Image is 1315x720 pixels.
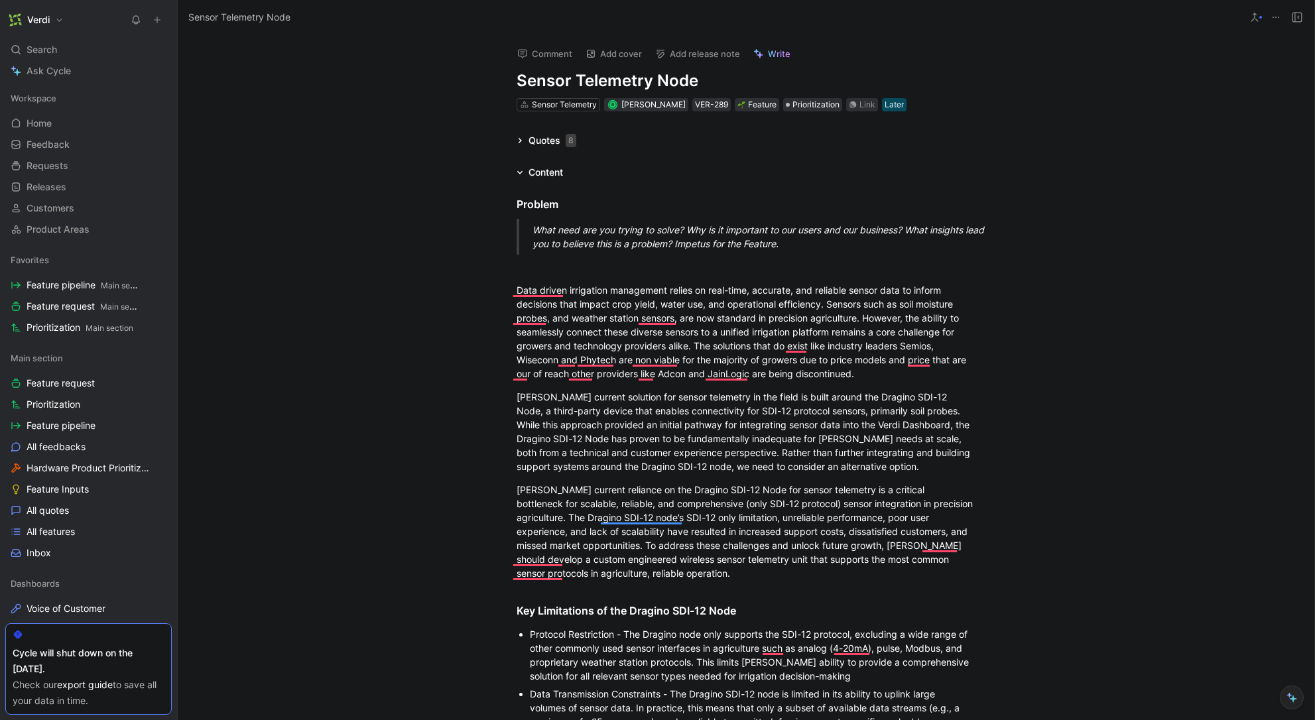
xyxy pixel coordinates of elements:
[5,296,172,316] a: Feature requestMain section
[621,99,686,109] span: [PERSON_NAME]
[13,645,164,677] div: Cycle will shut down on the [DATE].
[5,458,172,478] a: Hardware Product Prioritization
[27,398,80,411] span: Prioritization
[859,98,875,111] div: Link
[517,196,975,212] div: Problem
[530,627,975,683] div: Protocol Restriction - The Dragino node only supports the SDI-12 protocol, excluding a wide range...
[27,202,74,215] span: Customers
[100,302,148,312] span: Main section
[609,101,616,108] div: R
[5,177,172,197] a: Releases
[27,602,105,615] span: Voice of Customer
[5,573,172,703] div: DashboardsVoice of CustomerProduct satisfactionTrendsFeature viewCustomer view
[11,351,63,365] span: Main section
[5,318,172,337] a: PrioritizationMain section
[5,88,172,108] div: Workspace
[27,180,66,194] span: Releases
[27,483,89,496] span: Feature Inputs
[517,390,975,473] div: [PERSON_NAME] current solution for sensor telemetry in the field is built around the Dragino SDI-...
[5,275,172,295] a: Feature pipelineMain section
[532,223,991,251] div: What need are you trying to solve? Why is it important to our users and our business? What insigh...
[27,159,68,172] span: Requests
[9,13,22,27] img: Verdi
[5,479,172,499] a: Feature Inputs
[27,546,51,560] span: Inbox
[5,501,172,520] a: All quotes
[792,98,840,111] span: Prioritization
[737,101,745,109] img: 🌱
[27,117,52,130] span: Home
[5,522,172,542] a: All features
[735,98,779,111] div: 🌱Feature
[783,98,842,111] div: Prioritization
[529,164,563,180] div: Content
[5,416,172,436] a: Feature pipeline
[27,504,69,517] span: All quotes
[27,525,75,538] span: All features
[27,63,71,79] span: Ask Cycle
[13,677,164,709] div: Check our to save all your data in time.
[86,323,133,333] span: Main section
[5,543,172,563] a: Inbox
[5,219,172,239] a: Product Areas
[5,348,172,368] div: Main section
[5,135,172,154] a: Feedback
[885,98,904,111] div: Later
[27,223,90,236] span: Product Areas
[649,44,746,63] button: Add release note
[57,679,113,690] a: export guide
[27,14,50,26] h1: Verdi
[532,98,597,111] div: Sensor Telemetry
[27,377,95,390] span: Feature request
[517,483,975,580] div: [PERSON_NAME] current reliance on the Dragino SDI-12 Node for sensor telemetry is a critical bott...
[511,164,568,180] div: Content
[5,11,67,29] button: VerdiVerdi
[737,98,777,111] div: Feature
[5,40,172,60] div: Search
[11,577,60,590] span: Dashboards
[11,253,49,267] span: Favorites
[5,113,172,133] a: Home
[5,373,172,393] a: Feature request
[27,300,139,314] span: Feature request
[747,44,796,63] button: Write
[27,321,133,335] span: Prioritization
[5,198,172,218] a: Customers
[529,133,576,149] div: Quotes
[511,44,578,63] button: Comment
[517,283,975,381] div: Data driven irrigation management relies on real-time, accurate, and reliable sensor data to info...
[5,156,172,176] a: Requests
[580,44,648,63] button: Add cover
[566,134,576,147] div: 8
[27,461,154,475] span: Hardware Product Prioritization
[188,9,290,25] span: Sensor Telemetry Node
[5,437,172,457] a: All feedbacks
[27,440,86,453] span: All feedbacks
[5,620,172,640] a: Product satisfaction
[101,280,149,290] span: Main section
[27,278,139,292] span: Feature pipeline
[27,419,95,432] span: Feature pipeline
[5,250,172,270] div: Favorites
[768,48,790,60] span: Write
[27,42,57,58] span: Search
[695,98,728,111] div: VER-289
[5,573,172,593] div: Dashboards
[5,348,172,563] div: Main sectionFeature requestPrioritizationFeature pipelineAll feedbacksHardware Product Prioritiza...
[517,603,975,619] div: Key Limitations of the Dragino SDI-12 Node
[5,599,172,619] a: Voice of Customer
[11,91,56,105] span: Workspace
[511,133,582,149] div: Quotes8
[5,394,172,414] a: Prioritization
[5,61,172,81] a: Ask Cycle
[517,70,975,91] h1: Sensor Telemetry Node
[27,138,70,151] span: Feedback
